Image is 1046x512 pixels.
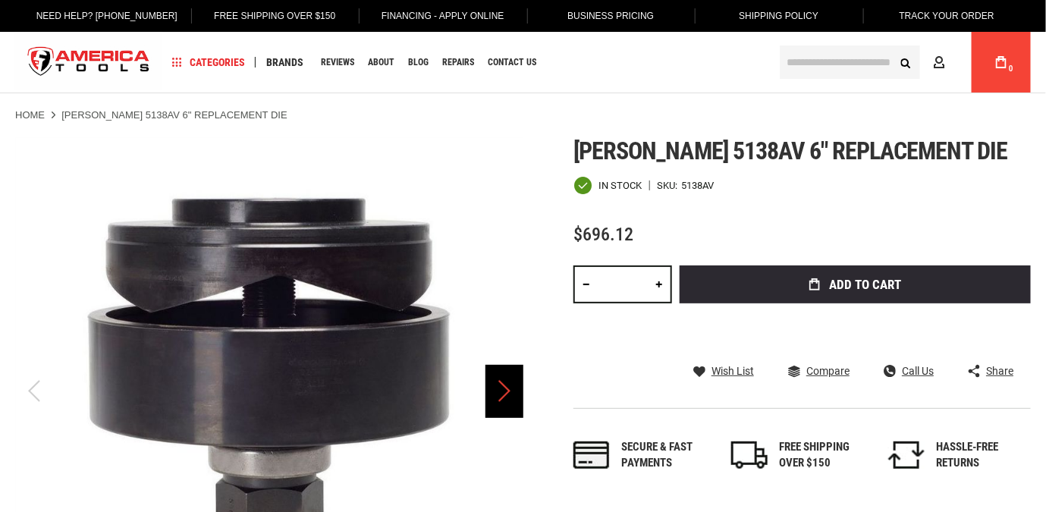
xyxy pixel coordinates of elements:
img: shipping [731,441,768,469]
a: Brands [259,52,310,73]
iframe: Secure express checkout frame [677,308,1034,314]
strong: [PERSON_NAME] 5138AV 6" REPLACEMENT DIE [61,109,287,121]
span: Shipping Policy [739,11,818,21]
div: HASSLE-FREE RETURNS [936,439,1031,472]
span: Contact Us [488,58,536,67]
a: Contact Us [481,52,543,73]
a: Blog [401,52,435,73]
a: Reviews [314,52,361,73]
span: Compare [806,366,850,376]
div: Secure & fast payments [621,439,716,472]
a: Categories [165,52,252,73]
span: Brands [266,57,303,68]
a: 0 [987,32,1016,93]
span: Wish List [711,366,754,376]
span: About [368,58,394,67]
span: Reviews [321,58,354,67]
div: Availability [573,176,642,195]
strong: SKU [657,181,681,190]
a: Wish List [693,364,754,378]
span: 0 [1009,64,1013,73]
a: Home [15,108,45,122]
span: Share [986,366,1013,376]
a: store logo [15,34,162,91]
span: Call Us [902,366,934,376]
img: returns [888,441,925,469]
a: Call Us [884,364,934,378]
button: Search [891,48,920,77]
div: 5138AV [681,181,714,190]
span: In stock [598,181,642,190]
a: About [361,52,401,73]
div: FREE SHIPPING OVER $150 [779,439,874,472]
img: America Tools [15,34,162,91]
span: Repairs [442,58,474,67]
span: Categories [172,57,245,68]
span: [PERSON_NAME] 5138av 6" replacement die [573,137,1008,165]
a: Compare [788,364,850,378]
span: Add to Cart [830,278,902,291]
a: Repairs [435,52,481,73]
button: Add to Cart [680,265,1031,303]
span: $696.12 [573,224,633,245]
img: payments [573,441,610,469]
span: Blog [408,58,429,67]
